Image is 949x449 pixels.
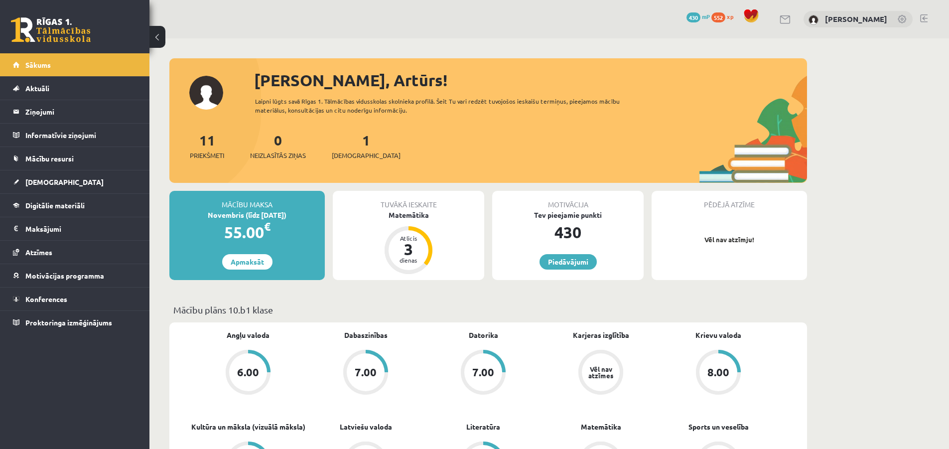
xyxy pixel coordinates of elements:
legend: Informatīvie ziņojumi [25,124,137,147]
div: Tuvākā ieskaite [333,191,484,210]
a: 552 xp [711,12,738,20]
div: 7.00 [472,367,494,378]
span: Priekšmeti [190,150,224,160]
a: Krievu valoda [695,330,741,340]
a: Kultūra un māksla (vizuālā māksla) [191,422,305,432]
a: Piedāvājumi [540,254,597,270]
a: 0Neizlasītās ziņas [250,131,306,160]
span: [DEMOGRAPHIC_DATA] [25,177,104,186]
a: Motivācijas programma [13,264,137,287]
span: Sākums [25,60,51,69]
p: Mācību plāns 10.b1 klase [173,303,803,316]
span: Proktoringa izmēģinājums [25,318,112,327]
span: xp [727,12,733,20]
a: Matemātika [581,422,621,432]
div: [PERSON_NAME], Artūrs! [254,68,807,92]
div: 6.00 [237,367,259,378]
a: Sports un veselība [688,422,749,432]
a: Apmaksāt [222,254,272,270]
a: Maksājumi [13,217,137,240]
span: € [264,219,271,234]
a: [DEMOGRAPHIC_DATA] [13,170,137,193]
a: Dabaszinības [344,330,388,340]
a: Rīgas 1. Tālmācības vidusskola [11,17,91,42]
div: Novembris (līdz [DATE]) [169,210,325,220]
a: Konferences [13,288,137,310]
legend: Ziņojumi [25,100,137,123]
span: Konferences [25,295,67,303]
span: Digitālie materiāli [25,201,85,210]
img: Artūrs Keinovskis [809,15,818,25]
div: Mācību maksa [169,191,325,210]
legend: Maksājumi [25,217,137,240]
a: 11Priekšmeti [190,131,224,160]
div: 3 [394,241,423,257]
div: Atlicis [394,235,423,241]
span: 430 [686,12,700,22]
div: 8.00 [707,367,729,378]
a: 430 mP [686,12,710,20]
a: Ziņojumi [13,100,137,123]
a: Informatīvie ziņojumi [13,124,137,147]
div: 430 [492,220,644,244]
a: Digitālie materiāli [13,194,137,217]
div: Matemātika [333,210,484,220]
span: 552 [711,12,725,22]
span: Neizlasītās ziņas [250,150,306,160]
span: Atzīmes [25,248,52,257]
a: Sākums [13,53,137,76]
a: Aktuāli [13,77,137,100]
a: 7.00 [307,350,424,397]
div: dienas [394,257,423,263]
a: Datorika [469,330,498,340]
span: mP [702,12,710,20]
a: [PERSON_NAME] [825,14,887,24]
a: 6.00 [189,350,307,397]
span: Aktuāli [25,84,49,93]
a: Mācību resursi [13,147,137,170]
a: Atzīmes [13,241,137,264]
a: Proktoringa izmēģinājums [13,311,137,334]
span: Motivācijas programma [25,271,104,280]
div: Laipni lūgts savā Rīgas 1. Tālmācības vidusskolas skolnieka profilā. Šeit Tu vari redzēt tuvojošo... [255,97,638,115]
div: Pēdējā atzīme [652,191,807,210]
a: Matemātika Atlicis 3 dienas [333,210,484,276]
a: 1[DEMOGRAPHIC_DATA] [332,131,401,160]
a: Angļu valoda [227,330,270,340]
a: Vēl nav atzīmes [542,350,660,397]
div: Vēl nav atzīmes [587,366,615,379]
a: 8.00 [660,350,777,397]
a: Latviešu valoda [340,422,392,432]
div: Motivācija [492,191,644,210]
a: Literatūra [466,422,500,432]
span: [DEMOGRAPHIC_DATA] [332,150,401,160]
p: Vēl nav atzīmju! [657,235,802,245]
a: Karjeras izglītība [573,330,629,340]
span: Mācību resursi [25,154,74,163]
a: 7.00 [424,350,542,397]
div: 55.00 [169,220,325,244]
div: Tev pieejamie punkti [492,210,644,220]
div: 7.00 [355,367,377,378]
